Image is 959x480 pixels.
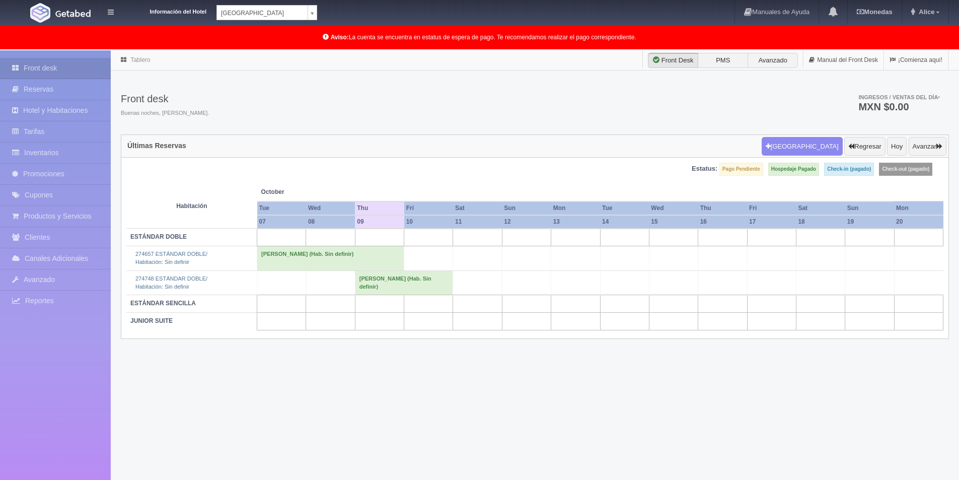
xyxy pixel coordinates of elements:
[719,163,763,176] label: Pago Pendiente
[502,201,551,215] th: Sun
[916,8,934,16] span: Alice
[894,215,943,229] th: 20
[803,50,883,70] a: Manual del Front Desk
[747,215,796,229] th: 17
[768,163,819,176] label: Hospedaje Pagado
[796,201,845,215] th: Sat
[257,246,404,270] td: [PERSON_NAME] (Hab. Sin definir)
[127,142,186,150] h4: Últimas Reservas
[257,201,306,215] th: Tue
[879,163,932,176] label: Check-out (pagado)
[824,163,874,176] label: Check-in (pagado)
[135,276,207,290] a: 274748 ESTÁNDAR DOBLE/Habitación: Sin definir
[884,50,948,70] a: ¡Comienza aquí!
[844,137,885,156] button: Regresar
[762,137,843,156] button: [GEOGRAPHIC_DATA]
[331,34,349,41] b: Aviso:
[130,317,173,324] b: JUNIOR SUITE
[796,215,845,229] th: 18
[257,215,306,229] th: 07
[845,215,894,229] th: 19
[221,6,304,21] span: [GEOGRAPHIC_DATA]
[306,215,355,229] th: 08
[55,10,91,17] img: Getabed
[135,251,207,265] a: 274657 ESTÁNDAR DOBLE/Habitación: Sin definir
[692,164,717,174] label: Estatus:
[648,53,698,68] label: Front Desk
[453,201,502,215] th: Sat
[698,201,747,215] th: Thu
[600,201,649,215] th: Tue
[121,93,209,104] h3: Front desk
[130,300,196,307] b: ESTÁNDAR SENCILLA
[176,202,207,210] strong: Habitación
[551,201,600,215] th: Mon
[355,270,453,295] td: [PERSON_NAME] (Hab. Sin definir)
[858,94,940,100] span: Ingresos / Ventas del día
[649,215,698,229] th: 15
[649,201,698,215] th: Wed
[894,201,943,215] th: Mon
[845,201,894,215] th: Sun
[355,215,404,229] th: 09
[306,201,355,215] th: Wed
[698,215,747,229] th: 16
[404,201,453,215] th: Fri
[130,233,187,240] b: ESTÁNDAR DOBLE
[857,8,892,16] b: Monedas
[126,5,206,16] dt: Información del Hotel
[355,201,404,215] th: Thu
[909,137,946,156] button: Avanzar
[551,215,600,229] th: 13
[30,3,50,23] img: Getabed
[453,215,502,229] th: 11
[858,102,940,112] h3: MXN $0.00
[600,215,649,229] th: 14
[502,215,551,229] th: 12
[216,5,317,20] a: [GEOGRAPHIC_DATA]
[748,53,798,68] label: Avanzado
[261,188,351,196] span: October
[130,56,150,63] a: Tablero
[404,215,453,229] th: 10
[698,53,748,68] label: PMS
[887,137,907,156] button: Hoy
[747,201,796,215] th: Fri
[121,109,209,117] span: Buenas noches, [PERSON_NAME].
